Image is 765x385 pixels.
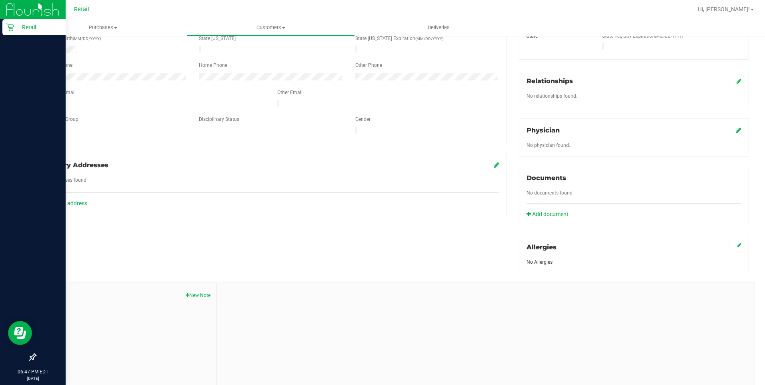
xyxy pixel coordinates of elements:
[187,24,354,31] span: Customers
[527,190,574,196] span: No documents found.
[655,34,683,38] span: (MM/DD/YYYY)
[527,243,557,251] span: Allergies
[6,23,14,31] inline-svg: Retail
[527,210,573,219] a: Add document
[199,35,236,42] label: State [US_STATE]
[698,6,750,12] span: Hi, [PERSON_NAME]!
[527,126,560,134] span: Physician
[46,35,101,42] label: Date of Birth
[19,24,187,31] span: Purchases
[186,292,210,299] button: New Note
[527,174,566,182] span: Documents
[14,22,62,32] p: Retail
[527,77,573,85] span: Relationships
[4,368,62,375] p: 06:47 PM EDT
[355,35,443,42] label: State [US_STATE] Expiration
[42,289,210,299] span: Notes
[19,19,187,36] a: Purchases
[527,142,570,148] span: No physician found.
[74,6,89,13] span: Retail
[527,259,741,266] div: No Allergies
[4,375,62,381] p: [DATE]
[277,89,302,96] label: Other Email
[73,36,101,41] span: (MM/DD/YYYY)
[187,19,354,36] a: Customers
[527,92,577,100] label: No relationships found.
[8,321,32,345] iframe: Resource center
[199,116,239,123] label: Disciplinary Status
[355,19,523,36] a: Deliveries
[199,62,227,69] label: Home Phone
[355,62,382,69] label: Other Phone
[417,24,461,31] span: Deliveries
[355,116,370,123] label: Gender
[43,161,108,169] span: Delivery Addresses
[415,36,443,41] span: (MM/DD/YYYY)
